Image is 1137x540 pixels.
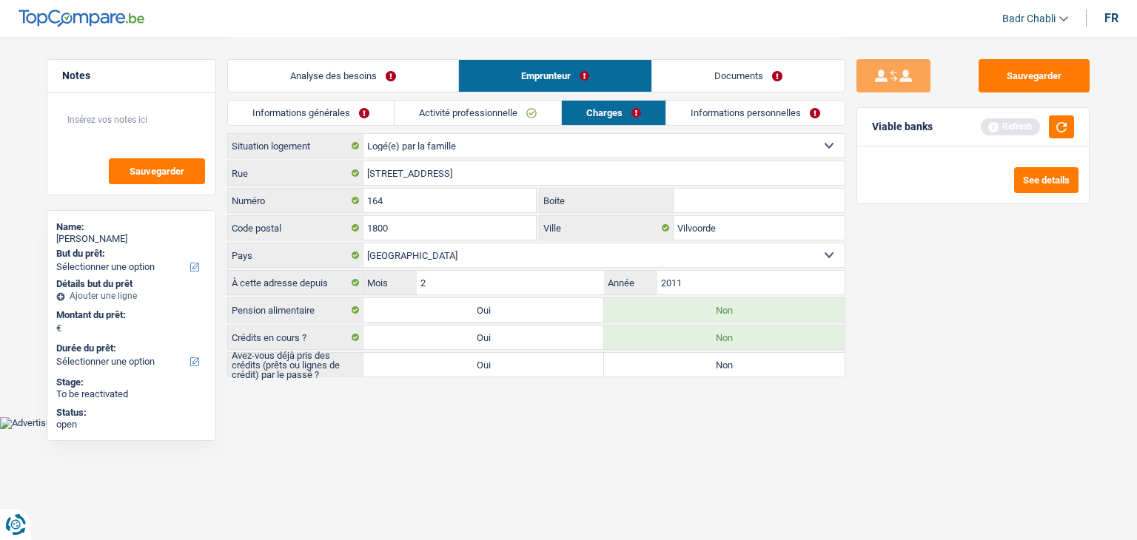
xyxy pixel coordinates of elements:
span: € [56,323,61,334]
div: open [56,419,207,431]
label: Non [604,298,845,322]
div: Status: [56,407,207,419]
button: Sauvegarder [979,59,1090,92]
div: Ajouter une ligne [56,291,207,301]
label: Non [604,325,845,349]
label: Ville [540,216,674,240]
div: Détails but du prêt [56,278,207,290]
div: fr [1104,11,1118,25]
label: Mois [363,271,416,294]
div: Viable banks [872,121,933,133]
label: But du prêt: [56,248,204,260]
span: Badr Chabli [1002,13,1056,25]
a: Informations personnelles [666,101,845,125]
label: Oui [363,298,604,322]
a: Analyse des besoins [228,60,458,92]
div: Stage: [56,377,207,388]
span: Sauvegarder [130,166,184,176]
label: Non [604,353,845,377]
label: Avez-vous déjà pris des crédits (prêts ou lignes de crédit) par le passé ? [228,353,363,377]
label: Code postal [228,216,363,240]
label: Oui [363,353,604,377]
label: Montant du prêt: [56,309,204,321]
label: Crédits en cours ? [228,325,363,349]
label: Année [604,271,657,294]
a: Informations générales [228,101,394,125]
h5: Notes [62,70,201,82]
label: Situation logement [228,134,363,158]
a: Activité professionnelle [395,101,561,125]
div: [PERSON_NAME] [56,233,207,245]
label: Durée du prêt: [56,342,204,354]
input: AAAA [657,271,845,294]
a: Documents [652,60,845,92]
label: Oui [363,325,604,349]
button: Sauvegarder [109,158,205,184]
input: MM [417,271,604,294]
div: To be reactivated [56,388,207,400]
a: Badr Chabli [990,7,1068,31]
a: Emprunteur [459,60,651,92]
button: See details [1014,167,1079,193]
div: Name: [56,221,207,233]
label: Pays [228,243,363,267]
label: Rue [228,161,363,185]
a: Charges [562,101,665,125]
label: Numéro [228,189,363,212]
label: Boite [540,189,674,212]
div: Refresh [981,118,1040,135]
label: Pension alimentaire [228,298,363,322]
label: À cette adresse depuis [228,271,363,294]
img: TopCompare Logo [19,10,144,27]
